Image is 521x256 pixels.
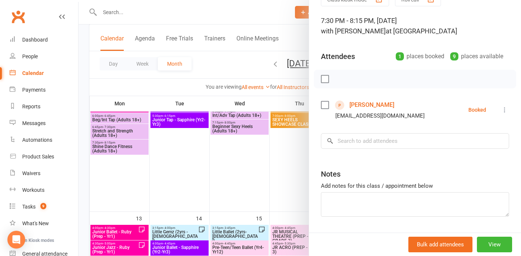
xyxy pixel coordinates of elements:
[10,165,78,182] a: Waivers
[10,82,78,98] a: Payments
[22,120,46,126] div: Messages
[10,32,78,48] a: Dashboard
[10,215,78,232] a: What's New
[321,169,341,179] div: Notes
[10,198,78,215] a: Tasks 9
[10,148,78,165] a: Product Sales
[408,237,472,252] button: Bulk add attendees
[321,27,386,35] span: with [PERSON_NAME]
[22,137,52,143] div: Automations
[396,52,404,60] div: 1
[9,7,27,26] a: Clubworx
[321,181,509,190] div: Add notes for this class / appointment below
[450,51,503,62] div: places available
[10,98,78,115] a: Reports
[321,16,509,36] div: 7:30 PM - 8:15 PM, [DATE]
[22,53,38,59] div: People
[22,104,40,109] div: Reports
[10,182,78,198] a: Workouts
[335,111,425,121] div: [EMAIL_ADDRESS][DOMAIN_NAME]
[386,27,457,35] span: at [GEOGRAPHIC_DATA]
[10,115,78,132] a: Messages
[22,220,49,226] div: What's New
[349,99,394,111] a: [PERSON_NAME]
[10,65,78,82] a: Calendar
[22,187,44,193] div: Workouts
[22,170,40,176] div: Waivers
[22,154,54,160] div: Product Sales
[477,237,512,252] button: View
[10,48,78,65] a: People
[7,231,25,249] div: Open Intercom Messenger
[22,87,46,93] div: Payments
[22,37,48,43] div: Dashboard
[396,51,444,62] div: places booked
[450,52,458,60] div: 9
[10,132,78,148] a: Automations
[22,70,44,76] div: Calendar
[22,204,36,210] div: Tasks
[321,133,509,149] input: Search to add attendees
[40,203,46,209] span: 9
[321,51,355,62] div: Attendees
[468,107,486,112] div: Booked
